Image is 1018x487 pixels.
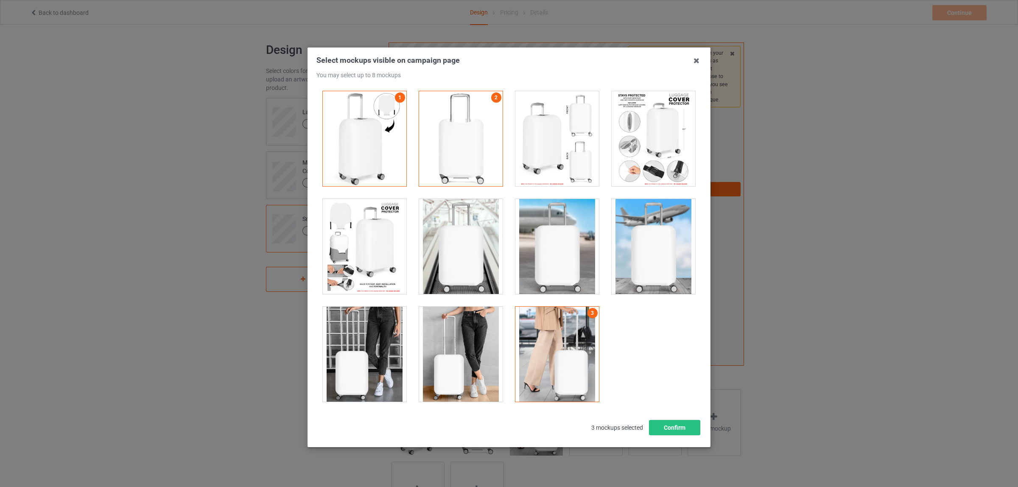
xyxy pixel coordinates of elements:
[491,92,501,103] a: 2
[316,56,460,64] span: Select mockups visible on campaign page
[649,420,700,435] button: Confirm
[587,308,598,318] a: 3
[585,418,649,437] span: 3 mockups selected
[316,72,401,78] span: You may select up to 8 mockups
[395,92,405,103] a: 1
